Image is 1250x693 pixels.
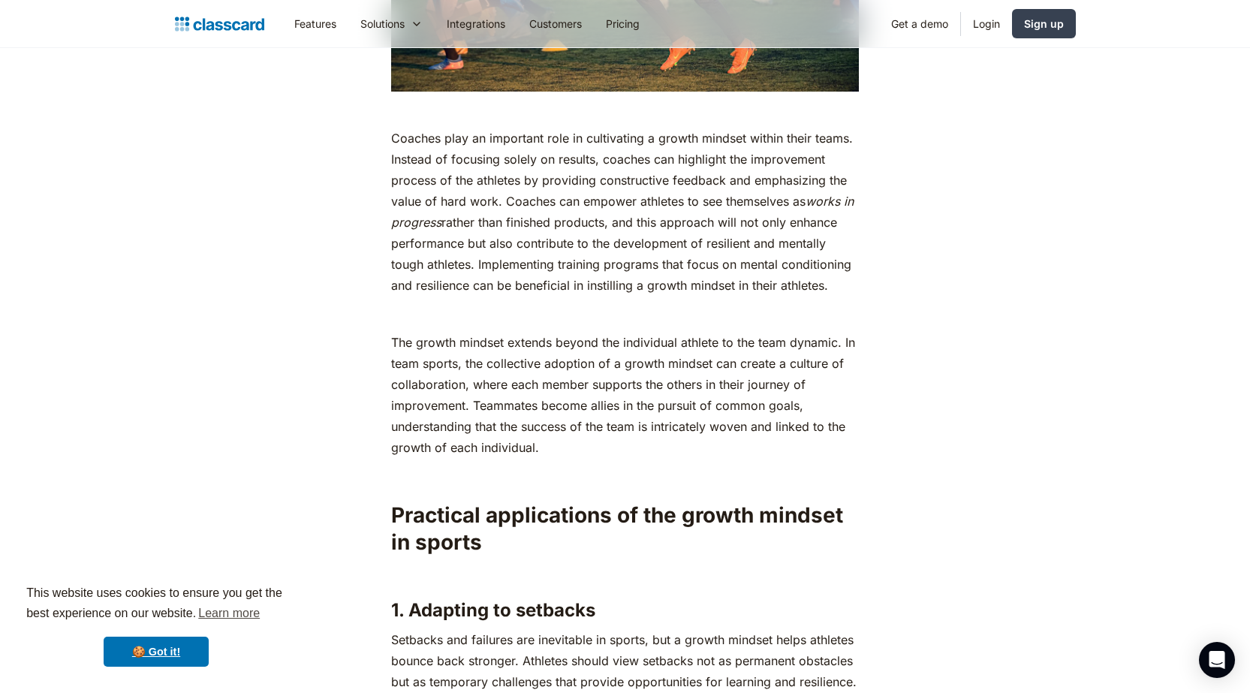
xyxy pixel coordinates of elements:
a: Sign up [1012,9,1076,38]
p: Coaches play an important role in cultivating a growth mindset within their teams. Instead of foc... [391,128,859,296]
p: ‍ [391,563,859,584]
a: dismiss cookie message [104,637,209,667]
div: Solutions [360,16,405,32]
a: Login [961,7,1012,41]
p: ‍ [391,99,859,120]
a: home [175,14,264,35]
p: The growth mindset extends beyond the individual athlete to the team dynamic. In team sports, the... [391,332,859,458]
p: ‍ [391,303,859,324]
div: Solutions [348,7,435,41]
div: Open Intercom Messenger [1199,642,1235,678]
a: Features [282,7,348,41]
a: Pricing [594,7,652,41]
strong: 1. Adapting to setbacks [391,599,595,621]
a: learn more about cookies [196,602,262,625]
h2: Practical applications of the growth mindset in sports [391,502,859,556]
div: Sign up [1024,16,1064,32]
a: Get a demo [879,7,960,41]
em: works in progress [391,194,854,230]
div: cookieconsent [12,570,300,681]
a: Customers [517,7,594,41]
p: ‍ [391,466,859,487]
a: Integrations [435,7,517,41]
span: This website uses cookies to ensure you get the best experience on our website. [26,584,286,625]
